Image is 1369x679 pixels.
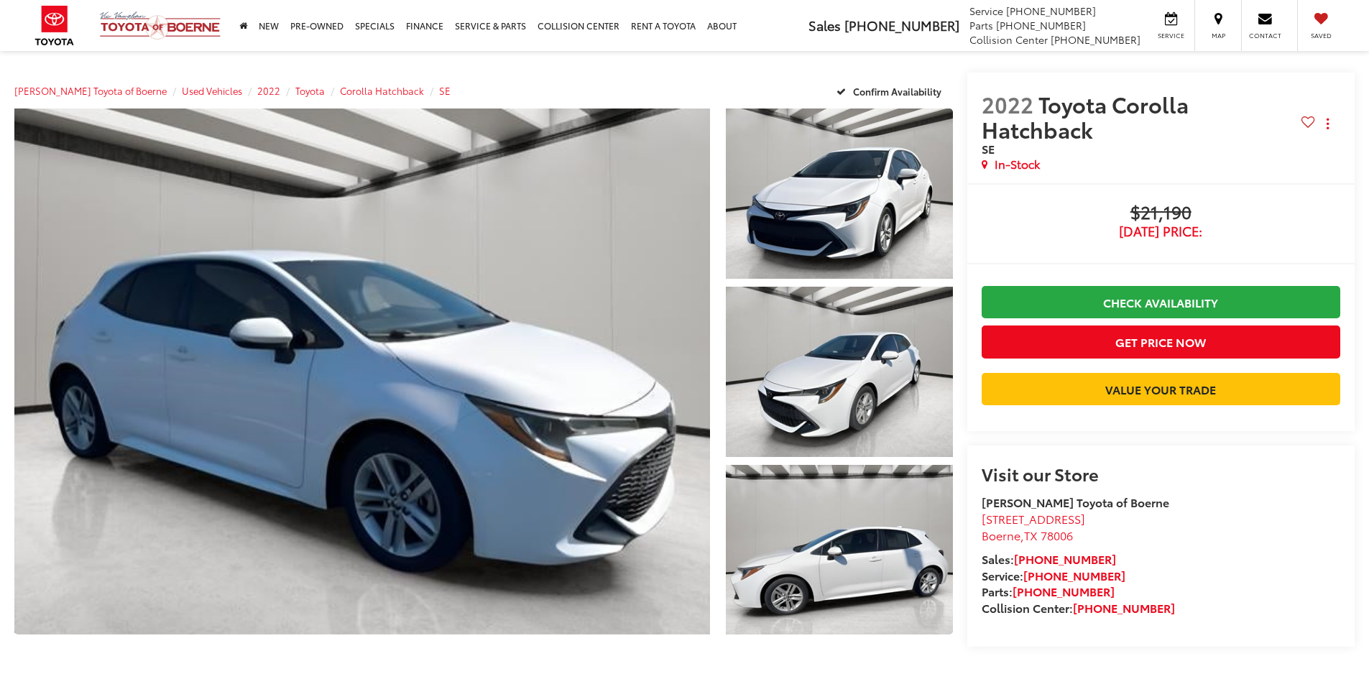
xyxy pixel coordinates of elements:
span: Boerne [982,527,1020,543]
button: Get Price Now [982,325,1340,358]
span: Collision Center [969,32,1048,47]
img: 2022 Toyota Corolla Hatchback SE [723,107,954,280]
img: 2022 Toyota Corolla Hatchback SE [723,285,954,458]
a: Expand Photo 0 [14,108,710,634]
strong: Service: [982,567,1125,583]
a: 2022 [257,84,280,97]
span: Confirm Availability [853,85,941,98]
span: Parts [969,18,993,32]
span: TX [1024,527,1038,543]
span: [DATE] Price: [982,224,1340,239]
a: Toyota [295,84,325,97]
span: Service [969,4,1003,18]
h2: Visit our Store [982,464,1340,483]
span: [PHONE_NUMBER] [1006,4,1096,18]
a: Used Vehicles [182,84,242,97]
span: Saved [1305,31,1337,40]
a: Corolla Hatchback [340,84,424,97]
a: [PERSON_NAME] Toyota of Boerne [14,84,167,97]
strong: [PERSON_NAME] Toyota of Boerne [982,494,1169,510]
a: [PHONE_NUMBER] [1014,550,1116,567]
span: Contact [1249,31,1281,40]
strong: Collision Center: [982,599,1175,616]
button: Actions [1315,111,1340,137]
img: 2022 Toyota Corolla Hatchback SE [7,106,716,637]
a: Expand Photo 2 [726,287,953,457]
span: Service [1155,31,1187,40]
span: [STREET_ADDRESS] [982,510,1085,527]
span: SE [982,140,995,157]
span: , [982,527,1073,543]
span: Map [1202,31,1234,40]
a: [PHONE_NUMBER] [1073,599,1175,616]
img: Vic Vaughan Toyota of Boerne [99,11,221,40]
span: 78006 [1041,527,1073,543]
a: [PHONE_NUMBER] [1023,567,1125,583]
a: Check Availability [982,286,1340,318]
span: Sales [808,16,841,34]
span: [PHONE_NUMBER] [1051,32,1140,47]
a: [PHONE_NUMBER] [1013,583,1115,599]
strong: Sales: [982,550,1116,567]
span: 2022 [982,88,1033,119]
a: SE [439,84,451,97]
img: 2022 Toyota Corolla Hatchback SE [723,463,954,637]
span: $21,190 [982,203,1340,224]
a: Expand Photo 3 [726,465,953,635]
a: Expand Photo 1 [726,108,953,279]
span: [PHONE_NUMBER] [844,16,959,34]
a: Value Your Trade [982,373,1340,405]
span: In-Stock [995,156,1040,172]
span: Toyota Corolla Hatchback [982,88,1189,144]
span: dropdown dots [1327,118,1329,129]
strong: Parts: [982,583,1115,599]
button: Confirm Availability [829,78,953,103]
span: [PHONE_NUMBER] [996,18,1086,32]
a: [STREET_ADDRESS] Boerne,TX 78006 [982,510,1085,543]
